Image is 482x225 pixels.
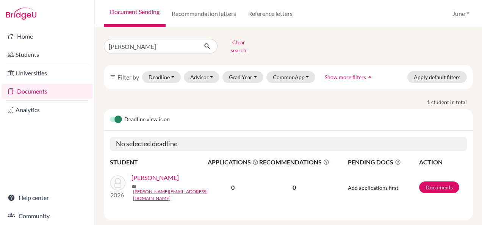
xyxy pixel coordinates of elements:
p: 0 [259,183,329,192]
a: [PERSON_NAME][EMAIL_ADDRESS][DOMAIN_NAME] [133,188,213,202]
a: Help center [2,190,93,205]
strong: 1 [427,98,431,106]
span: mail [131,184,136,189]
img: Gari, Julie [110,175,125,191]
th: ACTION [419,157,467,167]
a: Documents [419,181,459,193]
th: STUDENT [110,157,207,167]
i: filter_list [110,74,116,80]
span: Add applications first [348,184,398,191]
button: CommonApp [266,71,316,83]
button: Clear search [218,36,260,56]
span: Show more filters [325,74,366,80]
b: 0 [231,184,235,191]
span: APPLICATIONS [208,158,258,167]
a: Students [2,47,93,62]
a: Community [2,208,93,223]
a: [PERSON_NAME] [131,173,179,182]
a: Documents [2,84,93,99]
i: arrow_drop_up [366,73,374,81]
button: Deadline [142,71,181,83]
h5: No selected deadline [110,137,467,151]
span: Filter by [117,73,139,81]
button: Show more filtersarrow_drop_up [318,71,380,83]
button: Grad Year [222,71,263,83]
span: RECOMMENDATIONS [259,158,329,167]
a: Home [2,29,93,44]
a: Universities [2,66,93,81]
span: PENDING DOCS [348,158,418,167]
p: 2026 [110,191,125,200]
a: Analytics [2,102,93,117]
button: Apply default filters [407,71,467,83]
button: Advisor [184,71,220,83]
input: Find student by name... [104,39,198,53]
span: student in total [431,98,473,106]
button: June [449,6,473,21]
span: Deadline view is on [124,115,170,124]
img: Bridge-U [6,8,36,20]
